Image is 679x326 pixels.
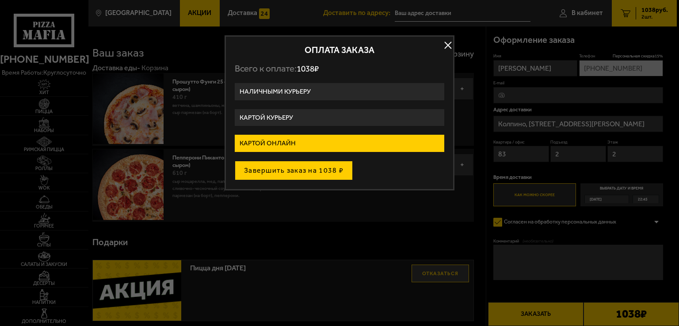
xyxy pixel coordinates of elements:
[235,161,353,180] button: Завершить заказ на 1038 ₽
[235,83,444,100] label: Наличными курьеру
[235,109,444,126] label: Картой курьеру
[297,64,319,74] span: 1038 ₽
[235,45,444,54] h2: Оплата заказа
[235,135,444,152] label: Картой онлайн
[235,63,444,74] p: Всего к оплате:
